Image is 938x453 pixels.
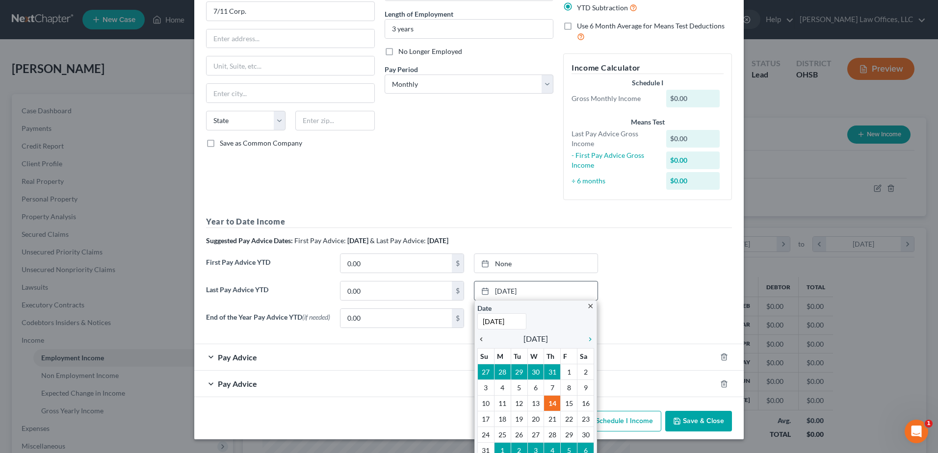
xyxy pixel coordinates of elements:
[511,427,527,442] td: 26
[206,216,732,228] h5: Year to Date Income
[201,308,335,336] label: End of the Year Pay Advice YTD
[561,395,577,411] td: 15
[577,411,594,427] td: 23
[581,333,594,345] a: chevron_right
[220,139,302,147] span: Save as Common Company
[561,348,577,364] th: F
[544,411,561,427] td: 21
[567,94,661,103] div: Gross Monthly Income
[577,22,725,30] span: Use 6 Month Average for Means Test Deductions
[561,411,577,427] td: 22
[544,379,561,395] td: 7
[527,427,544,442] td: 27
[577,348,594,364] th: Sa
[544,364,561,379] td: 31
[385,20,553,38] input: ex: 2 years
[577,364,594,379] td: 2
[567,176,661,186] div: ÷ 6 months
[452,281,464,300] div: $
[385,9,453,19] label: Length of Employment
[207,56,374,75] input: Unit, Suite, etc...
[587,300,594,311] a: close
[544,348,561,364] th: Th
[666,151,720,169] div: $0.00
[561,427,577,442] td: 29
[561,364,577,379] td: 1
[577,427,594,442] td: 30
[370,236,426,245] span: & Last Pay Advice:
[474,281,598,300] a: [DATE]
[295,111,375,130] input: Enter zip...
[527,379,544,395] td: 6
[478,427,495,442] td: 24
[340,281,452,300] input: 0.00
[494,427,511,442] td: 25
[201,281,335,308] label: Last Pay Advice YTD
[567,151,661,170] div: - First Pay Advice Gross Income
[478,379,495,395] td: 3
[666,90,720,107] div: $0.00
[206,236,293,245] strong: Suggested Pay Advice Dates:
[218,379,257,388] span: Pay Advice
[572,62,724,74] h5: Income Calculator
[905,420,928,443] iframe: Intercom live chat
[474,254,598,273] a: None
[340,254,452,273] input: 0.00
[340,309,452,327] input: 0.00
[477,335,490,343] i: chevron_left
[563,411,661,431] button: Add Schedule I Income
[511,411,527,427] td: 19
[581,335,594,343] i: chevron_right
[527,411,544,427] td: 20
[201,253,335,281] label: First Pay Advice YTD
[494,379,511,395] td: 4
[523,333,548,345] span: [DATE]
[218,352,257,362] span: Pay Advice
[527,364,544,379] td: 30
[478,348,495,364] th: Su
[452,309,464,327] div: $
[478,411,495,427] td: 17
[577,395,594,411] td: 16
[206,1,375,21] input: Search company by name...
[577,3,628,12] span: YTD Subtraction
[666,130,720,148] div: $0.00
[494,364,511,379] td: 28
[665,411,732,431] button: Save & Close
[925,420,933,428] span: 1
[544,395,561,411] td: 14
[494,348,511,364] th: M
[478,364,495,379] td: 27
[666,172,720,190] div: $0.00
[527,348,544,364] th: W
[572,78,724,88] div: Schedule I
[511,364,527,379] td: 29
[511,379,527,395] td: 5
[494,411,511,427] td: 18
[494,395,511,411] td: 11
[544,427,561,442] td: 28
[511,395,527,411] td: 12
[511,348,527,364] th: Tu
[347,236,368,245] strong: [DATE]
[587,302,594,310] i: close
[477,303,492,313] label: Date
[385,65,418,74] span: Pay Period
[567,129,661,149] div: Last Pay Advice Gross Income
[207,84,374,102] input: Enter city...
[207,29,374,48] input: Enter address...
[477,313,526,329] input: 1/1/2013
[478,395,495,411] td: 10
[577,379,594,395] td: 9
[561,379,577,395] td: 8
[294,236,346,245] span: First Pay Advice:
[302,313,330,321] span: (if needed)
[398,47,462,55] span: No Longer Employed
[427,236,448,245] strong: [DATE]
[527,395,544,411] td: 13
[572,117,724,127] div: Means Test
[452,254,464,273] div: $
[477,333,490,345] a: chevron_left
